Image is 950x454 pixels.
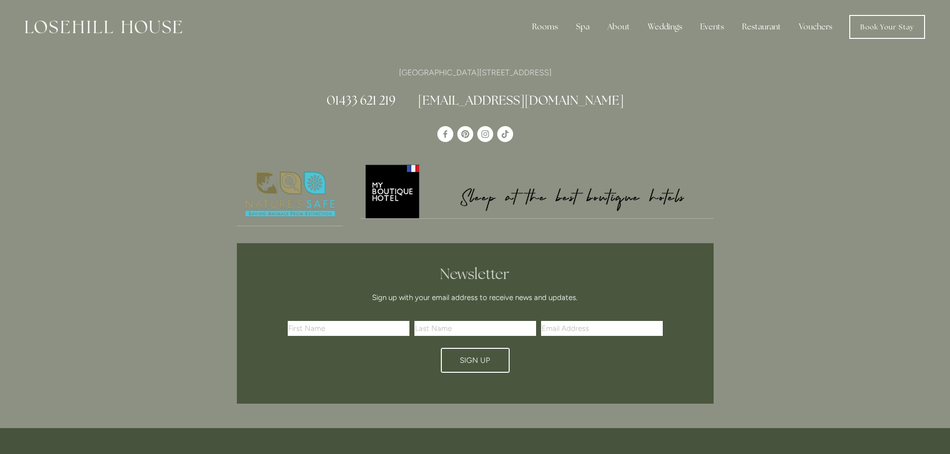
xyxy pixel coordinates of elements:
div: About [599,17,638,37]
div: Rooms [524,17,566,37]
div: Spa [568,17,597,37]
a: Losehill House Hotel & Spa [437,126,453,142]
img: Nature's Safe - Logo [237,163,344,226]
a: Pinterest [457,126,473,142]
a: [EMAIL_ADDRESS][DOMAIN_NAME] [418,92,624,108]
img: Losehill House [25,20,182,33]
a: 01433 621 219 [327,92,395,108]
a: Book Your Stay [849,15,925,39]
a: Instagram [477,126,493,142]
h2: Newsletter [291,265,659,283]
div: Restaurant [734,17,789,37]
button: Sign Up [441,348,510,373]
input: Last Name [414,321,536,336]
img: My Boutique Hotel - Logo [360,163,714,218]
a: TikTok [497,126,513,142]
input: First Name [288,321,409,336]
p: Sign up with your email address to receive news and updates. [291,292,659,303]
a: Vouchers [791,17,840,37]
div: Weddings [640,17,690,37]
a: My Boutique Hotel - Logo [360,163,714,219]
div: Events [692,17,732,37]
p: [GEOGRAPHIC_DATA][STREET_ADDRESS] [237,66,714,79]
input: Email Address [541,321,663,336]
span: Sign Up [460,356,490,365]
